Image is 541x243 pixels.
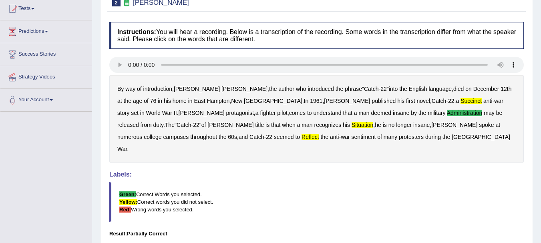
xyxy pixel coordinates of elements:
b: [GEOGRAPHIC_DATA] [244,98,302,104]
b: 12th [501,86,511,92]
b: age [133,98,142,104]
b: the [269,86,277,92]
b: Catch [364,86,379,92]
b: reflect [302,134,319,140]
b: anti [483,98,493,104]
b: East [194,98,205,104]
b: the [124,98,131,104]
b: [GEOGRAPHIC_DATA] [452,134,510,140]
b: first [406,98,415,104]
b: succinct [461,98,482,104]
a: Predictions [0,20,92,40]
b: protesters [399,134,424,140]
b: 22 [380,86,387,92]
b: insane [413,122,430,128]
b: the [399,86,407,92]
b: on [465,86,472,92]
b: during [425,134,441,140]
b: Hampton [207,98,229,104]
b: English [409,86,427,92]
b: In [304,98,309,104]
b: the [336,86,343,92]
b: he [375,122,381,128]
b: situation [352,122,373,128]
b: war [341,134,350,140]
b: the [442,134,450,140]
b: 22 [448,98,455,104]
a: Your Account [0,89,92,109]
b: [PERSON_NAME] [221,86,267,92]
b: language [428,86,452,92]
b: Catch [249,134,264,140]
b: protagonist [226,110,254,116]
b: II [174,110,177,116]
b: in [158,98,162,104]
b: [PERSON_NAME] [179,110,225,116]
b: [PERSON_NAME] [431,122,477,128]
b: may [484,110,494,116]
b: at [495,122,500,128]
b: administration [447,110,483,116]
b: set [131,110,139,116]
b: December [473,86,499,92]
b: author [278,86,294,92]
b: man [358,110,369,116]
b: at [117,98,122,104]
b: [PERSON_NAME] [207,122,253,128]
b: [PERSON_NAME] [324,98,370,104]
b: Instructions: [117,28,156,35]
b: many [384,134,397,140]
b: understand [314,110,342,116]
b: a [456,98,459,104]
blockquote: Correct Words you selected. Correct words you did not select. Wrong words you selected. [109,182,524,222]
b: New [231,98,242,104]
b: Catch [177,122,191,128]
b: spoke [479,122,494,128]
b: By [117,86,124,92]
b: Red: [119,207,131,213]
b: 22 [193,122,199,128]
b: his [343,122,350,128]
b: to [295,134,300,140]
b: and [239,134,248,140]
b: longer [396,122,412,128]
b: anti [330,134,339,140]
b: home [173,98,187,104]
b: insane [393,110,409,116]
b: from [141,122,152,128]
b: seemed [274,134,294,140]
b: in [188,98,193,104]
a: Strategy Videos [0,66,92,86]
b: phrase [345,86,362,92]
b: title [255,122,264,128]
a: Success Stories [0,43,92,63]
b: introduced [308,86,334,92]
b: that [271,122,280,128]
b: War [162,110,172,116]
b: throughout [190,134,217,140]
h4: Labels: [109,171,524,178]
b: no [388,122,395,128]
b: to [307,110,312,116]
b: duty [153,122,163,128]
b: [PERSON_NAME] [174,86,220,92]
b: campuses [163,134,189,140]
b: his [164,98,171,104]
b: into [389,86,398,92]
b: way [125,86,135,92]
b: the [418,110,426,116]
b: be [496,110,503,116]
b: that [343,110,352,116]
b: World [146,110,161,116]
b: War [117,146,127,152]
b: the [321,134,328,140]
b: college [144,134,161,140]
b: died [453,86,464,92]
b: deemed [371,110,392,116]
b: introduction [143,86,172,92]
b: released [117,122,139,128]
b: is [383,122,387,128]
b: 22 [266,134,272,140]
b: his [397,98,404,104]
b: of [137,86,142,92]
